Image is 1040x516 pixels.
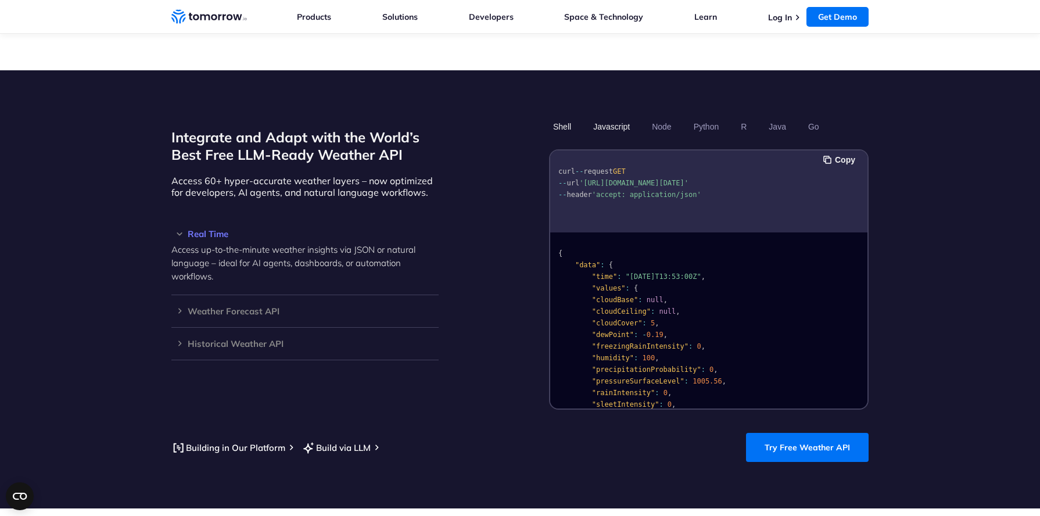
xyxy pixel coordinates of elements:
h2: Integrate and Adapt with the World’s Best Free LLM-Ready Weather API [171,128,439,163]
span: : [634,354,638,362]
span: "rainIntensity" [592,389,655,397]
span: curl [558,167,575,175]
span: '[URL][DOMAIN_NAME][DATE]' [579,179,688,187]
button: Go [804,117,823,137]
span: , [655,354,659,362]
a: Learn [694,12,717,22]
span: : [638,296,642,304]
span: , [672,400,676,408]
span: : [701,365,705,374]
span: : [600,261,604,269]
button: Javascript [589,117,634,137]
span: request [583,167,613,175]
span: "sleetIntensity" [592,400,659,408]
span: GET [613,167,626,175]
button: Copy [823,153,859,166]
span: { [558,249,562,257]
span: - [643,331,647,339]
a: Solutions [382,12,418,22]
span: 0.19 [647,331,664,339]
span: 'accept: application/json' [592,191,701,199]
span: 0 [709,365,713,374]
span: "time" [592,273,617,281]
span: 100 [643,354,655,362]
button: Open CMP widget [6,482,34,510]
span: header [566,191,591,199]
span: : [626,284,630,292]
a: Try Free Weather API [746,433,869,462]
h3: Weather Forecast API [171,307,439,316]
span: -- [575,167,583,175]
h3: Real Time [171,230,439,238]
a: Building in Our Platform [171,440,285,455]
a: Products [297,12,331,22]
span: "dewPoint" [592,331,634,339]
span: -- [558,191,566,199]
span: , [655,319,659,327]
button: Java [765,117,790,137]
span: , [664,296,668,304]
a: Home link [171,8,247,26]
p: Access 60+ hyper-accurate weather layers – now optimized for developers, AI agents, and natural l... [171,175,439,198]
span: "precipitationProbability" [592,365,701,374]
span: , [701,342,705,350]
span: null [647,296,664,304]
span: "[DATE]T13:53:00Z" [626,273,701,281]
span: { [634,284,638,292]
span: , [676,307,680,316]
span: : [617,273,621,281]
span: { [609,261,613,269]
h3: Historical Weather API [171,339,439,348]
span: , [713,365,718,374]
span: 0 [668,400,672,408]
a: Log In [768,12,792,23]
span: 0 [664,389,668,397]
span: : [684,377,688,385]
span: -- [558,179,566,187]
span: 1005.56 [693,377,722,385]
span: "values" [592,284,626,292]
span: : [643,319,647,327]
span: "cloudBase" [592,296,638,304]
span: : [651,307,655,316]
span: : [688,342,693,350]
span: "humidity" [592,354,634,362]
button: Node [648,117,675,137]
span: , [664,331,668,339]
span: 0 [697,342,701,350]
span: : [655,389,659,397]
a: Space & Technology [564,12,643,22]
span: url [566,179,579,187]
span: "cloudCeiling" [592,307,651,316]
span: "pressureSurfaceLevel" [592,377,684,385]
span: , [722,377,726,385]
a: Developers [469,12,514,22]
a: Build via LLM [302,440,371,455]
span: null [659,307,676,316]
span: , [701,273,705,281]
span: "data" [575,261,600,269]
span: "cloudCover" [592,319,643,327]
button: Python [690,117,723,137]
span: "freezingRainIntensity" [592,342,688,350]
button: R [737,117,751,137]
span: : [634,331,638,339]
p: Access up-to-the-minute weather insights via JSON or natural language – ideal for AI agents, dash... [171,243,439,283]
span: , [668,389,672,397]
button: Shell [549,117,575,137]
span: 5 [651,319,655,327]
span: : [659,400,663,408]
a: Get Demo [806,7,869,27]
